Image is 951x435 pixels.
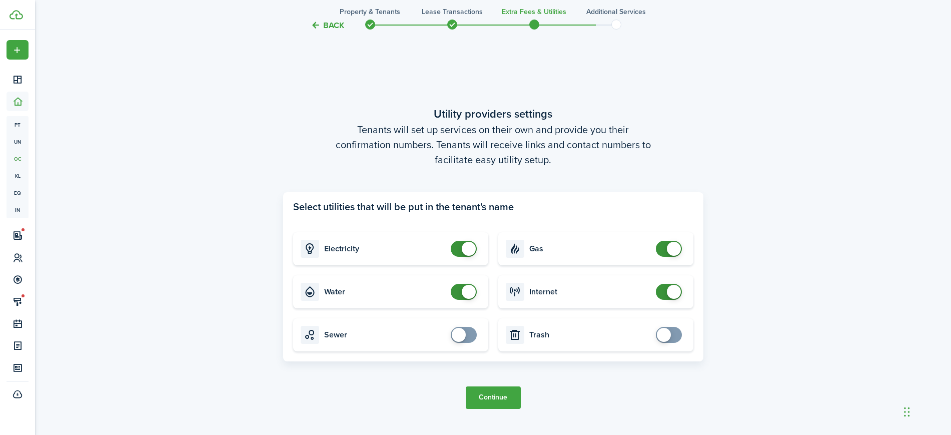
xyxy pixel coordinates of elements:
[529,244,651,253] card-title: Gas
[529,330,651,339] card-title: Trash
[324,287,446,296] card-title: Water
[7,201,29,218] a: in
[311,20,344,31] button: Back
[10,10,23,20] img: TenantCloud
[293,199,514,214] panel-main-title: Select utilities that will be put in the tenant's name
[7,40,29,60] button: Open menu
[324,330,446,339] card-title: Sewer
[7,150,29,167] a: oc
[324,244,446,253] card-title: Electricity
[502,7,566,17] h3: Extra fees & Utilities
[7,133,29,150] a: un
[340,7,400,17] h3: Property & Tenants
[901,387,951,435] iframe: Chat Widget
[586,7,646,17] h3: Additional Services
[7,116,29,133] a: pt
[904,397,910,427] div: Drag
[7,167,29,184] a: kl
[283,122,703,167] wizard-step-header-description: Tenants will set up services on their own and provide you their confirmation numbers. Tenants wil...
[283,106,703,122] wizard-step-header-title: Utility providers settings
[466,386,521,409] button: Continue
[422,7,483,17] h3: Lease Transactions
[7,184,29,201] a: eq
[529,287,651,296] card-title: Internet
